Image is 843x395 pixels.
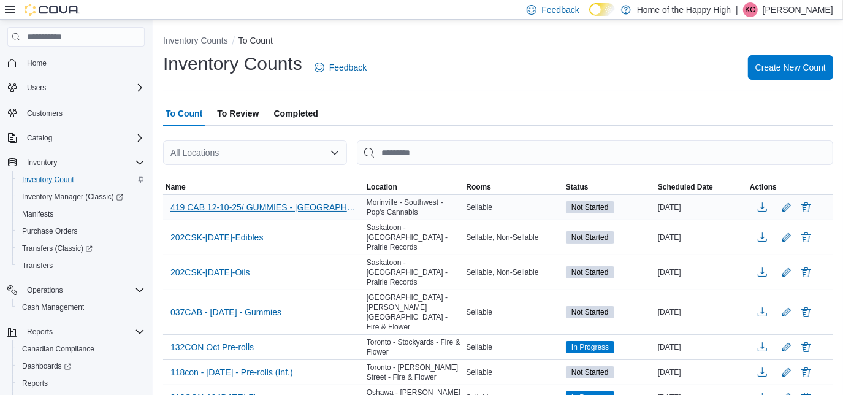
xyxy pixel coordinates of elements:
button: Transfers [12,257,150,274]
span: Transfers (Classic) [17,241,145,256]
button: 202CSK-[DATE]-Oils [166,263,255,282]
a: Canadian Compliance [17,342,99,356]
span: Name [166,182,186,192]
div: [DATE] [655,230,747,245]
span: Inventory Manager (Classic) [22,192,123,202]
button: Purchase Orders [12,223,150,240]
span: Rooms [466,182,491,192]
span: Transfers (Classic) [22,244,93,253]
span: Inventory [27,158,57,167]
button: Delete [799,230,814,245]
span: Catalog [27,133,52,143]
div: Sellable, Non-Sellable [463,230,563,245]
span: Inventory [22,155,145,170]
span: Operations [22,283,145,297]
button: Edit count details [779,363,794,382]
button: Users [2,79,150,96]
span: Not Started [571,202,609,213]
span: Not Started [566,231,614,244]
div: [DATE] [655,265,747,280]
span: Not Started [571,307,609,318]
div: [DATE] [655,200,747,215]
span: Manifests [22,209,53,219]
button: Manifests [12,205,150,223]
p: Home of the Happy High [637,2,731,17]
button: Inventory Counts [163,36,228,45]
a: Transfers (Classic) [12,240,150,257]
button: Reports [2,323,150,340]
button: Delete [799,200,814,215]
button: Catalog [22,131,57,145]
div: [DATE] [655,365,747,380]
button: 118con - [DATE] - Pre-rolls (Inf.) [166,363,298,382]
span: Users [27,83,46,93]
span: Canadian Compliance [17,342,145,356]
span: Transfers [22,261,53,270]
a: Customers [22,106,67,121]
span: Not Started [571,267,609,278]
button: Operations [2,282,150,299]
span: Inventory Manager (Classic) [17,190,145,204]
nav: An example of EuiBreadcrumbs [163,34,833,49]
div: [DATE] [655,340,747,355]
div: Sellable [463,200,563,215]
a: Cash Management [17,300,89,315]
span: Not Started [571,367,609,378]
input: This is a search bar. After typing your query, hit enter to filter the results lower in the page. [357,140,833,165]
button: Status [563,180,655,194]
span: Status [566,182,589,192]
button: 202CSK-[DATE]-Edibles [166,228,268,247]
button: Delete [799,340,814,355]
span: To Count [166,101,202,126]
button: Customers [2,104,150,121]
button: Scheduled Date [655,180,747,194]
span: Actions [750,182,777,192]
span: Inventory Count [17,172,145,187]
p: | [736,2,738,17]
span: Customers [22,105,145,120]
h1: Inventory Counts [163,52,302,76]
span: Toronto - Stockyards - Fire & Flower [367,337,462,357]
p: [PERSON_NAME] [763,2,833,17]
span: KC [746,2,756,17]
button: Name [163,180,364,194]
input: Dark Mode [589,3,615,16]
button: Create New Count [748,55,833,80]
span: Not Started [566,266,614,278]
a: Manifests [17,207,58,221]
span: Catalog [22,131,145,145]
button: Edit count details [779,338,794,356]
span: 118con - [DATE] - Pre-rolls (Inf.) [170,366,293,378]
span: Manifests [17,207,145,221]
div: Sellable [463,305,563,320]
a: Home [22,56,51,71]
a: Dashboards [17,359,76,374]
span: Home [22,55,145,71]
a: Transfers (Classic) [17,241,97,256]
span: Cash Management [22,302,84,312]
span: 419 CAB 12-10-25/ GUMMIES - [GEOGRAPHIC_DATA] - Southwest - Pop's Cannabis [170,201,357,213]
button: 037CAB - [DATE] - Gummies [166,303,286,321]
span: Dashboards [22,361,71,371]
span: Dashboards [17,359,145,374]
span: Toronto - [PERSON_NAME] Street - Fire & Flower [367,362,462,382]
span: Operations [27,285,63,295]
span: Saskatoon - [GEOGRAPHIC_DATA] - Prairie Records [367,258,462,287]
img: Cova [25,4,80,16]
span: Location [367,182,397,192]
a: Reports [17,376,53,391]
button: Edit count details [779,303,794,321]
span: Reports [22,324,145,339]
span: Saskatoon - [GEOGRAPHIC_DATA] - Prairie Records [367,223,462,252]
span: Home [27,58,47,68]
div: Sellable [463,340,563,355]
a: Purchase Orders [17,224,83,239]
span: In Progress [571,342,609,353]
a: Inventory Manager (Classic) [17,190,128,204]
button: Inventory [2,154,150,171]
span: Feedback [541,4,579,16]
button: 132CON Oct Pre-rolls [166,338,259,356]
button: Rooms [463,180,563,194]
span: 202CSK-[DATE]-Oils [170,266,250,278]
button: Delete [799,265,814,280]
